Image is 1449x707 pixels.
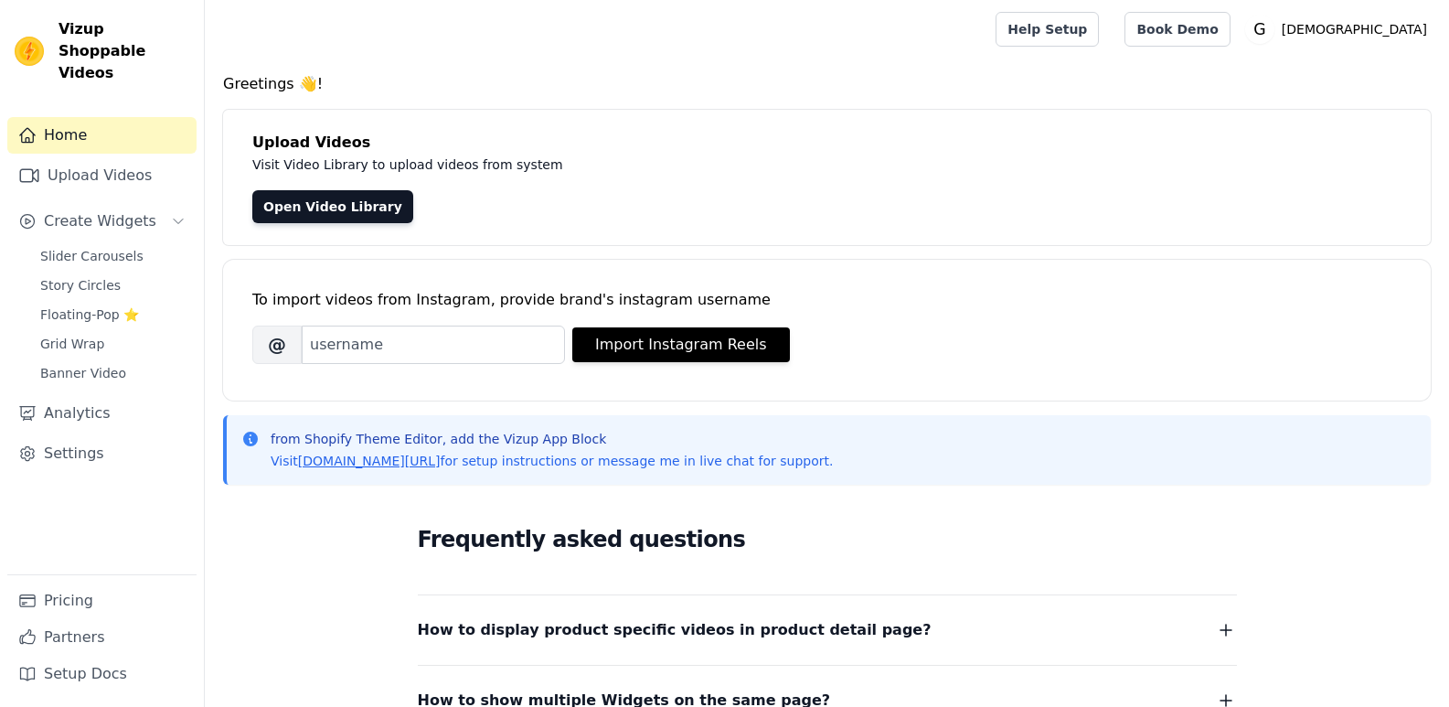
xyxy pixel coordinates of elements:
a: Settings [7,435,197,472]
a: Upload Videos [7,157,197,194]
img: Vizup [15,37,44,66]
h4: Greetings 👋! [223,73,1431,95]
p: Visit Video Library to upload videos from system [252,154,1071,176]
a: Pricing [7,583,197,619]
button: G [DEMOGRAPHIC_DATA] [1245,13,1434,46]
input: username [302,326,565,364]
a: Book Demo [1124,12,1230,47]
div: To import videos from Instagram, provide brand's instagram username [252,289,1401,311]
span: Story Circles [40,276,121,295]
a: Slider Carousels [29,243,197,269]
p: from Shopify Theme Editor, add the Vizup App Block [271,430,833,448]
a: Grid Wrap [29,331,197,357]
span: Grid Wrap [40,335,104,353]
h2: Frequently asked questions [418,521,1237,558]
button: Create Widgets [7,203,197,240]
button: How to display product specific videos in product detail page? [418,617,1237,643]
a: Banner Video [29,360,197,386]
p: [DEMOGRAPHIC_DATA] [1274,13,1434,46]
p: Visit for setup instructions or message me in live chat for support. [271,452,833,470]
a: Analytics [7,395,197,432]
text: G [1253,20,1265,38]
span: How to display product specific videos in product detail page? [418,617,932,643]
a: Open Video Library [252,190,413,223]
span: @ [252,326,302,364]
span: Create Widgets [44,210,156,232]
span: Floating-Pop ⭐ [40,305,139,324]
span: Banner Video [40,364,126,382]
a: Help Setup [996,12,1099,47]
a: Floating-Pop ⭐ [29,302,197,327]
span: Vizup Shoppable Videos [59,18,189,84]
a: Partners [7,619,197,656]
a: Setup Docs [7,656,197,692]
span: Slider Carousels [40,247,144,265]
h4: Upload Videos [252,132,1401,154]
button: Import Instagram Reels [572,327,790,362]
a: Story Circles [29,273,197,298]
a: Home [7,117,197,154]
a: [DOMAIN_NAME][URL] [298,454,441,468]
